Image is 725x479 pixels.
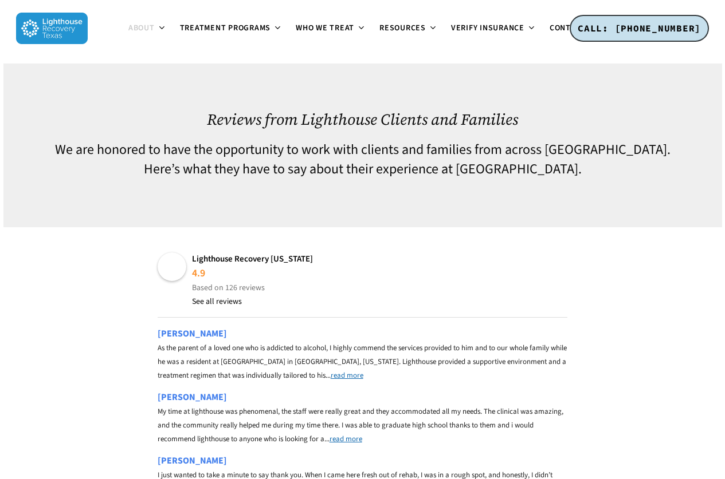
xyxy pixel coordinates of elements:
[289,24,373,33] a: Who We Treat
[578,22,701,34] span: CALL: [PHONE_NUMBER]
[122,24,173,33] a: About
[16,13,88,44] img: Lighthouse Recovery Texas
[173,24,289,33] a: Treatment Programs
[550,22,585,34] span: Contact
[192,253,313,265] a: Lighthouse Recovery [US_STATE]
[192,282,265,293] span: Based on 126 reviews
[331,370,363,381] span: read more
[52,162,673,177] h4: Here’s what they have to say about their experience at [GEOGRAPHIC_DATA].
[379,22,426,34] span: Resources
[444,24,543,33] a: Verify Insurance
[543,24,603,33] a: Contact
[192,295,242,308] a: See all reviews
[158,406,563,444] span: My time at lighthouse was phenomenal, the staff were really great and they accommodated all my ne...
[296,22,354,34] span: Who We Treat
[158,252,186,281] img: Lighthouse Recovery Texas
[158,454,568,468] a: [PERSON_NAME]
[158,390,568,404] a: [PERSON_NAME]
[330,434,362,444] span: read more
[128,22,155,34] span: About
[192,267,205,280] div: 4.9
[52,142,673,157] h4: We are honored to have the opportunity to work with clients and families from across [GEOGRAPHIC_...
[158,327,568,341] a: [PERSON_NAME]
[324,434,330,444] span: ...
[570,15,709,42] a: CALL: [PHONE_NUMBER]
[158,343,567,381] span: As the parent of a loved one who is addicted to alcohol, I highly commend the services provided t...
[451,22,524,34] span: Verify Insurance
[373,24,444,33] a: Resources
[326,370,331,381] span: ...
[52,111,673,129] h1: Reviews from Lighthouse Clients and Families
[180,22,271,34] span: Treatment Programs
